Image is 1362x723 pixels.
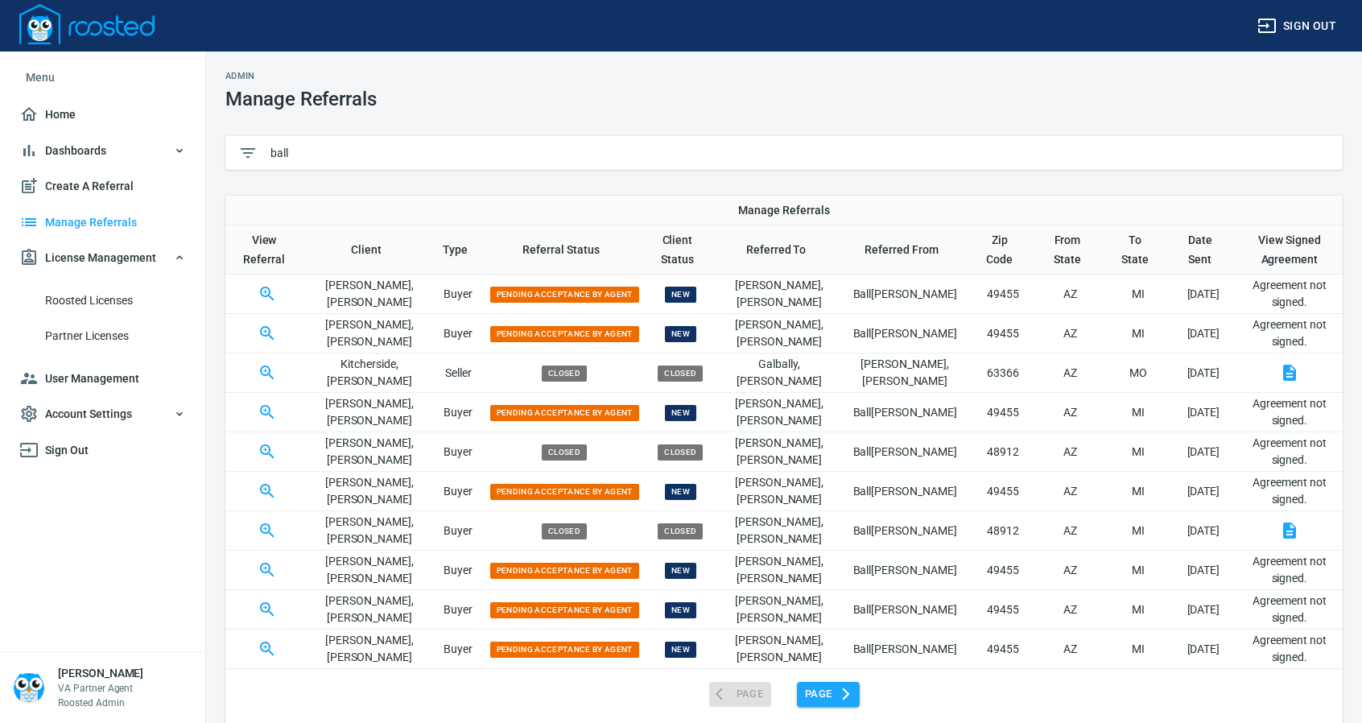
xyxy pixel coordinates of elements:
a: Manage Referrals [13,205,192,241]
th: Toggle SortBy [1105,225,1170,275]
p: [PERSON_NAME] , [PERSON_NAME] [309,632,430,666]
td: 48912 [970,511,1035,551]
p: Kitcherside , [PERSON_NAME] [309,356,430,390]
span: Home [19,105,186,125]
img: Logo [19,4,155,44]
p: Ball [PERSON_NAME] [840,483,970,500]
th: Manage Referrals [225,196,1343,225]
span: Pending Acceptance by Agent [490,484,639,500]
span: Roosted Licenses [45,291,186,311]
td: AZ [1035,472,1105,511]
th: Toggle SortBy [970,225,1035,275]
a: User Management [13,361,192,397]
p: Buyer [430,286,487,303]
span: Create A Referral [19,176,186,196]
p: [DATE] [1170,483,1236,500]
p: Agreement not signed. [1243,395,1336,429]
td: AZ [1035,432,1105,472]
th: View Referral [225,225,309,275]
p: [PERSON_NAME] , [PERSON_NAME] [309,553,430,587]
h6: [PERSON_NAME] [58,665,143,681]
p: [PERSON_NAME] , [PERSON_NAME] [719,553,840,587]
th: Toggle SortBy [1170,225,1236,275]
td: 49455 [970,630,1035,669]
th: Toggle SortBy [487,225,642,275]
span: Manage Referrals [19,213,186,233]
th: Toggle SortBy [430,225,487,275]
span: New [665,287,696,303]
a: Roosted Licenses [13,283,192,319]
span: New [665,484,696,500]
th: Toggle SortBy [719,225,840,275]
p: Ball [PERSON_NAME] [840,286,970,303]
p: [PERSON_NAME] , [PERSON_NAME] [840,356,970,390]
p: Agreement not signed. [1243,553,1336,587]
p: [DATE] [1170,286,1236,303]
span: New [665,326,696,342]
p: [PERSON_NAME] , [PERSON_NAME] [309,316,430,350]
span: Dashboards [19,141,186,161]
th: Toggle SortBy [1035,225,1105,275]
span: New [665,563,696,579]
td: MO [1105,353,1170,393]
td: 48912 [970,432,1035,472]
td: AZ [1035,630,1105,669]
td: MI [1105,314,1170,353]
td: 49455 [970,590,1035,630]
span: Pending Acceptance by Agent [490,405,639,421]
span: License Management [19,248,186,268]
td: 49455 [970,275,1035,314]
span: Account Settings [19,404,186,424]
p: [DATE] [1170,404,1236,421]
td: MI [1105,432,1170,472]
span: Page [805,685,852,704]
span: Closed [542,366,587,382]
td: AZ [1035,275,1105,314]
p: Agreement not signed. [1243,474,1336,508]
p: [PERSON_NAME] , [PERSON_NAME] [719,395,840,429]
p: Buyer [430,325,487,342]
p: Ball [PERSON_NAME] [840,601,970,618]
p: [PERSON_NAME] , [PERSON_NAME] [309,395,430,429]
p: [DATE] [1170,444,1236,461]
p: [PERSON_NAME] , [PERSON_NAME] [309,435,430,469]
span: New [665,405,696,421]
span: Closed [542,523,587,539]
span: Closed [542,444,587,461]
span: Pending Acceptance by Agent [490,642,639,658]
span: New [665,642,696,658]
th: Toggle SortBy [309,225,430,275]
li: Menu [13,58,192,97]
p: VA Partner Agent [58,681,143,696]
p: [PERSON_NAME] , [PERSON_NAME] [719,316,840,350]
td: 49455 [970,393,1035,432]
td: MI [1105,630,1170,669]
p: Buyer [430,523,487,539]
p: Galbally , [PERSON_NAME] [719,356,840,390]
p: Buyer [430,562,487,579]
p: Agreement not signed. [1243,593,1336,626]
p: [DATE] [1170,562,1236,579]
p: Buyer [430,444,487,461]
p: Buyer [430,601,487,618]
td: 49455 [970,472,1035,511]
td: AZ [1035,590,1105,630]
td: MI [1105,551,1170,590]
a: Partner Licenses [13,318,192,354]
p: Agreement not signed. [1243,277,1336,311]
td: 49455 [970,314,1035,353]
h1: Manage Referrals [225,88,377,110]
th: Toggle SortBy [840,225,970,275]
p: [PERSON_NAME] , [PERSON_NAME] [719,474,840,508]
p: [PERSON_NAME] , [PERSON_NAME] [719,593,840,626]
p: Ball [PERSON_NAME] [840,562,970,579]
td: AZ [1035,353,1105,393]
a: Sign Out [13,432,192,469]
button: Page [797,682,860,707]
p: [DATE] [1170,601,1236,618]
td: AZ [1035,551,1105,590]
p: Buyer [430,404,487,421]
button: Dashboards [13,133,192,169]
span: User Management [19,369,186,389]
p: Buyer [430,641,487,658]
